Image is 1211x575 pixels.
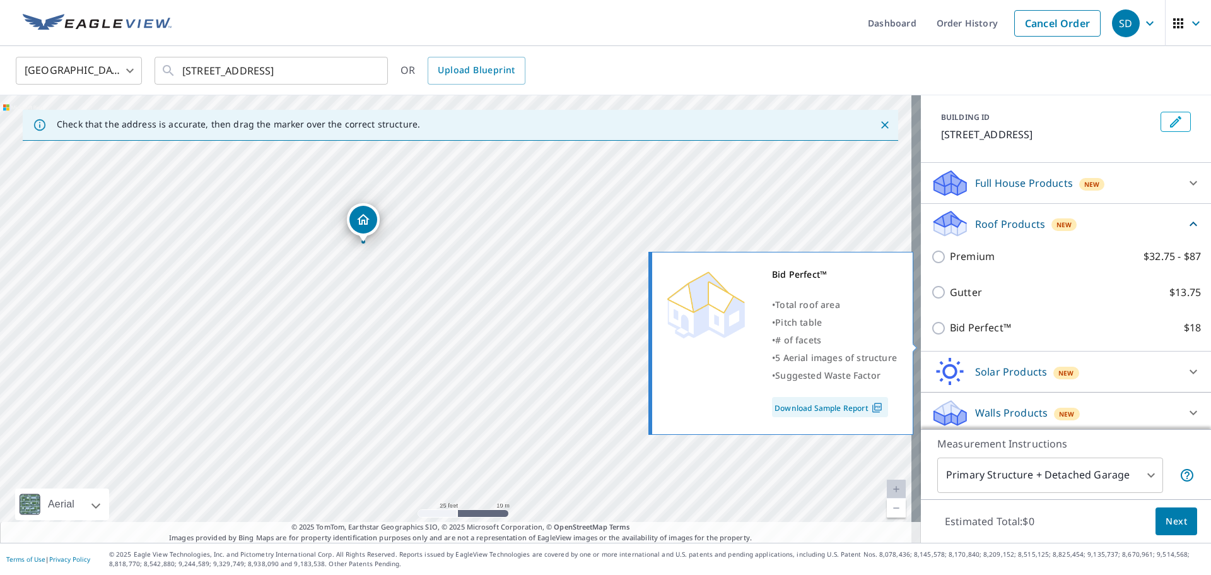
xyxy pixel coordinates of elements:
p: $18 [1184,320,1201,336]
div: • [772,367,897,384]
div: • [772,349,897,367]
p: Premium [950,249,995,264]
span: Suggested Waste Factor [775,369,880,381]
a: Terms of Use [6,555,45,564]
p: Roof Products [975,216,1045,232]
div: Roof ProductsNew [931,209,1201,239]
p: © 2025 Eagle View Technologies, Inc. and Pictometry International Corp. All Rights Reserved. Repo... [109,550,1205,569]
p: Measurement Instructions [937,436,1195,451]
button: Close [877,117,893,133]
p: BUILDING ID [941,112,990,122]
div: Walls ProductsNew [931,398,1201,428]
div: • [772,314,897,331]
img: Pdf Icon [869,402,886,413]
p: $13.75 [1169,285,1201,300]
p: Solar Products [975,364,1047,379]
input: Search by address or latitude-longitude [182,53,362,88]
span: New [1058,368,1074,378]
a: Privacy Policy [49,555,90,564]
span: Upload Blueprint [438,62,515,78]
p: [STREET_ADDRESS] [941,127,1155,142]
div: Aerial [15,489,109,520]
div: SD [1112,9,1140,37]
span: 5 Aerial images of structure [775,352,897,364]
div: Bid Perfect™ [772,266,897,283]
button: Next [1155,507,1197,536]
span: Pitch table [775,316,822,328]
div: Dropped pin, building 1, Residential property, 1178 N Kenmore Ave Los Angeles, CA 90029 [347,203,380,242]
img: EV Logo [23,14,172,33]
p: Estimated Total: $0 [935,507,1044,535]
a: Current Level 20, Zoom In Disabled [887,480,906,499]
a: Terms [609,522,630,531]
a: Cancel Order [1014,10,1101,37]
a: OpenStreetMap [554,522,607,531]
a: Current Level 20, Zoom Out [887,499,906,518]
p: Full House Products [975,175,1073,191]
p: Gutter [950,285,982,300]
span: © 2025 TomTom, Earthstar Geographics SIO, © 2025 Microsoft Corporation, © [291,522,630,533]
div: [GEOGRAPHIC_DATA] [16,53,142,88]
a: Download Sample Report [772,397,888,417]
div: Aerial [44,489,78,520]
p: $32.75 - $87 [1144,249,1201,264]
span: New [1056,220,1072,230]
span: # of facets [775,334,821,346]
span: New [1084,179,1100,189]
div: Solar ProductsNew [931,357,1201,387]
div: Full House ProductsNew [931,168,1201,198]
p: Bid Perfect™ [950,320,1011,336]
span: Next [1166,514,1187,530]
div: • [772,331,897,349]
span: Total roof area [775,299,840,311]
p: Check that the address is accurate, then drag the marker over the correct structure. [57,119,420,130]
div: OR [401,57,525,85]
img: Premium [662,266,750,341]
span: New [1059,409,1075,419]
a: Upload Blueprint [428,57,525,85]
span: Your report will include the primary structure and a detached garage if one exists. [1179,468,1195,483]
div: Primary Structure + Detached Garage [937,458,1163,493]
div: • [772,296,897,314]
p: | [6,555,90,563]
button: Edit building 1 [1161,112,1191,132]
p: Walls Products [975,405,1048,420]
